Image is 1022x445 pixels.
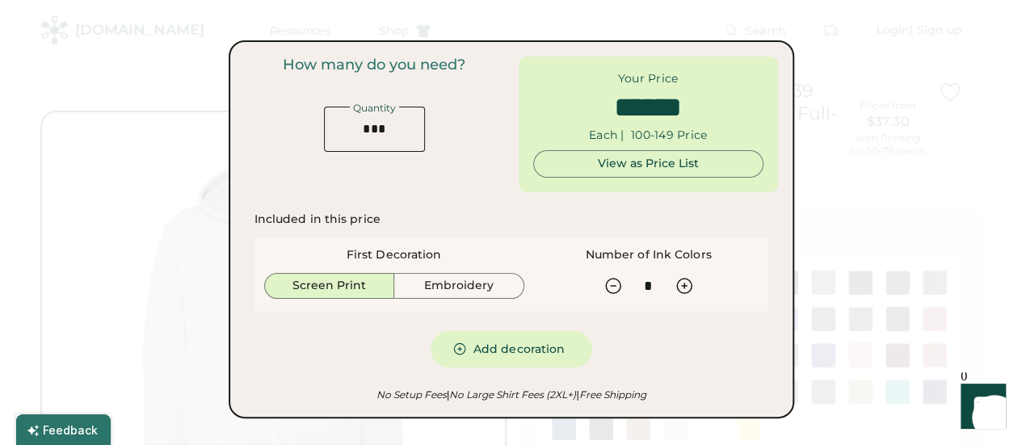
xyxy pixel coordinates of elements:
[945,372,1015,442] iframe: Front Chat
[547,156,750,172] div: View as Price List
[347,247,442,263] div: First Decoration
[376,388,447,401] em: No Setup Fees
[283,57,465,74] div: How many do you need?
[447,388,576,401] em: No Large Shirt Fees (2XL+)
[447,388,449,401] font: |
[586,247,712,263] div: Number of Ink Colors
[576,388,646,401] em: Free Shipping
[254,212,381,228] div: Included in this price
[618,71,679,87] div: Your Price
[589,128,707,144] div: Each | 100-149 Price
[431,331,592,367] button: Add decoration
[394,273,524,299] button: Embroidery
[576,388,578,401] font: |
[264,273,395,299] button: Screen Print
[350,103,399,113] div: Quantity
